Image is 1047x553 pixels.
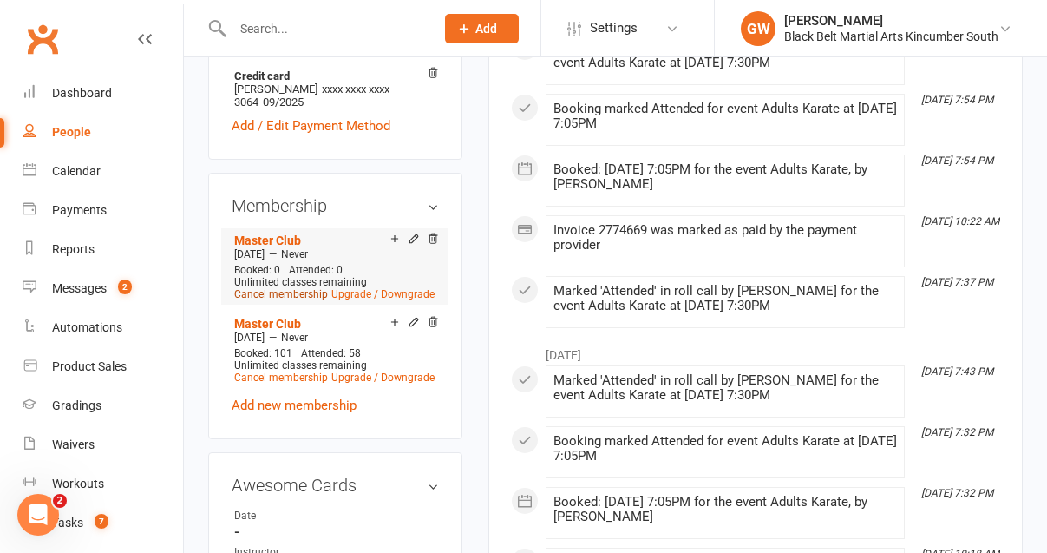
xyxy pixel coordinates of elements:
[23,425,183,464] a: Waivers
[921,215,999,227] i: [DATE] 10:22 AM
[23,504,183,543] a: Tasks 7
[301,347,361,359] span: Attended: 58
[921,426,993,438] i: [DATE] 7:32 PM
[263,95,304,109] span: 09/2025
[230,247,439,261] div: —
[234,332,265,344] span: [DATE]
[234,372,328,384] a: Cancel membership
[23,113,183,152] a: People
[445,14,519,43] button: Add
[281,332,308,344] span: Never
[234,264,280,276] span: Booked: 0
[234,317,301,331] a: Master Club
[52,438,95,451] div: Waivers
[553,434,897,464] div: Booking marked Attended for event Adults Karate at [DATE] 7:05PM
[52,164,101,178] div: Calendar
[784,13,998,29] div: [PERSON_NAME]
[232,398,357,413] a: Add new membership
[234,82,389,109] span: xxxx xxxx xxxx 3064
[23,191,183,230] a: Payments
[52,242,95,256] div: Reports
[234,234,301,247] a: Master Club
[23,347,183,386] a: Product Sales
[234,359,367,372] span: Unlimited classes remaining
[553,223,897,253] div: Invoice 2774669 was marked as paid by the payment provider
[921,94,993,106] i: [DATE] 7:54 PM
[52,281,107,295] div: Messages
[232,67,439,111] li: [PERSON_NAME]
[921,365,993,378] i: [DATE] 7:43 PM
[475,22,497,36] span: Add
[95,514,108,529] span: 7
[52,203,107,217] div: Payments
[23,74,183,113] a: Dashboard
[289,264,343,276] span: Attended: 0
[52,320,122,334] div: Automations
[21,17,64,61] a: Clubworx
[553,373,897,403] div: Marked 'Attended' in roll call by [PERSON_NAME] for the event Adults Karate at [DATE] 7:30PM
[553,495,897,524] div: Booked: [DATE] 7:05PM for the event Adults Karate, by [PERSON_NAME]
[227,16,422,41] input: Search...
[234,288,328,300] a: Cancel membership
[741,11,775,46] div: GW
[511,337,1000,365] li: [DATE]
[234,69,430,82] strong: Credit card
[52,516,83,530] div: Tasks
[53,494,67,508] span: 2
[52,359,127,373] div: Product Sales
[232,115,390,136] a: Add / Edit Payment Method
[590,9,638,48] span: Settings
[234,248,265,260] span: [DATE]
[52,477,104,490] div: Workouts
[23,308,183,347] a: Automations
[232,196,439,215] h3: Membership
[234,347,292,359] span: Booked: 101
[23,386,183,425] a: Gradings
[23,152,183,191] a: Calendar
[118,280,132,294] span: 2
[52,125,91,139] div: People
[553,162,897,192] div: Booked: [DATE] 7:05PM for the event Adults Karate, by [PERSON_NAME]
[232,476,439,495] h3: Awesome Cards
[234,508,377,524] div: Date
[921,276,993,288] i: [DATE] 7:37 PM
[17,494,59,536] iframe: Intercom live chat
[23,269,183,308] a: Messages 2
[230,331,439,345] div: —
[281,248,308,260] span: Never
[234,524,439,540] strong: -
[331,372,435,384] a: Upgrade / Downgrade
[921,155,993,167] i: [DATE] 7:54 PM
[553,102,897,131] div: Booking marked Attended for event Adults Karate at [DATE] 7:05PM
[52,86,112,100] div: Dashboard
[784,29,998,44] div: Black Belt Martial Arts Kincumber South
[553,284,897,313] div: Marked 'Attended' in roll call by [PERSON_NAME] for the event Adults Karate at [DATE] 7:30PM
[331,288,435,300] a: Upgrade / Downgrade
[234,276,367,288] span: Unlimited classes remaining
[921,487,993,499] i: [DATE] 7:32 PM
[52,398,101,412] div: Gradings
[23,464,183,504] a: Workouts
[23,230,183,269] a: Reports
